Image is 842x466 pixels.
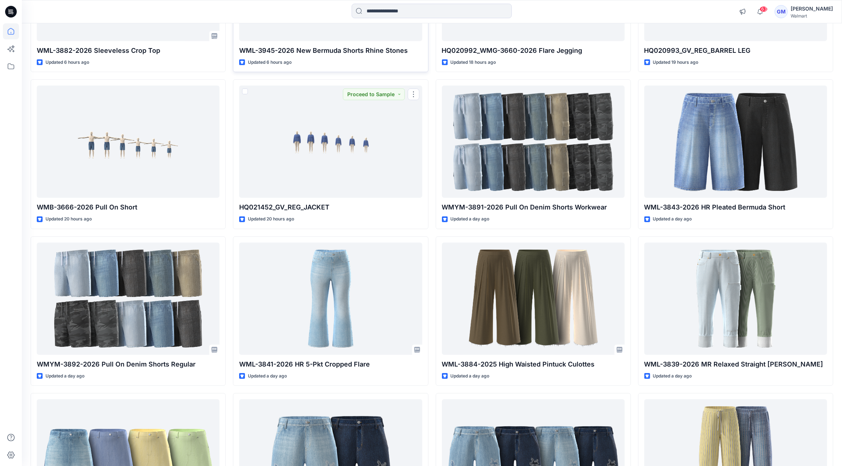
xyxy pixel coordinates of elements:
[791,13,833,19] div: Walmart
[239,86,422,198] a: HQ021452_GV_REG_JACKET
[644,359,827,369] p: WML-3839-2026 MR Relaxed Straight [PERSON_NAME]
[248,215,294,223] p: Updated 20 hours ago
[442,46,625,56] p: HQ020992_WMG-3660-2026 Flare Jegging
[46,59,89,66] p: Updated 6 hours ago
[46,372,84,380] p: Updated a day ago
[442,86,625,198] a: WMYM-3891-2026 Pull On Denim Shorts Workwear
[46,215,92,223] p: Updated 20 hours ago
[775,5,788,18] div: GM
[248,59,292,66] p: Updated 6 hours ago
[37,359,220,369] p: WMYM-3892-2026 Pull On Denim Shorts Regular
[239,243,422,355] a: WML-3841-2026 HR 5-Pkt Cropped Flare
[653,215,692,223] p: Updated a day ago
[442,359,625,369] p: WML-3884-2025 High Waisted Pintuck Culottes
[442,202,625,212] p: WMYM-3891-2026 Pull On Denim Shorts Workwear
[760,6,768,12] span: 63
[37,243,220,355] a: WMYM-3892-2026 Pull On Denim Shorts Regular
[451,59,496,66] p: Updated 18 hours ago
[451,372,490,380] p: Updated a day ago
[37,202,220,212] p: WMB-3666-2026 Pull On Short
[644,86,827,198] a: WML-3843-2026 HR Pleated Bermuda Short
[37,86,220,198] a: WMB-3666-2026 Pull On Short
[239,202,422,212] p: HQ021452_GV_REG_JACKET
[644,243,827,355] a: WML-3839-2026 MR Relaxed Straight Carpenter
[37,46,220,56] p: WML-3882-2026 Sleeveless Crop Top
[442,243,625,355] a: WML-3884-2025 High Waisted Pintuck Culottes
[451,215,490,223] p: Updated a day ago
[239,359,422,369] p: WML-3841-2026 HR 5-Pkt Cropped Flare
[653,59,699,66] p: Updated 19 hours ago
[239,46,422,56] p: WML-3945-2026 New Bermuda Shorts Rhine Stones
[248,372,287,380] p: Updated a day ago
[644,202,827,212] p: WML-3843-2026 HR Pleated Bermuda Short
[644,46,827,56] p: HQ020993_GV_REG_BARREL LEG
[791,4,833,13] div: [PERSON_NAME]
[653,372,692,380] p: Updated a day ago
